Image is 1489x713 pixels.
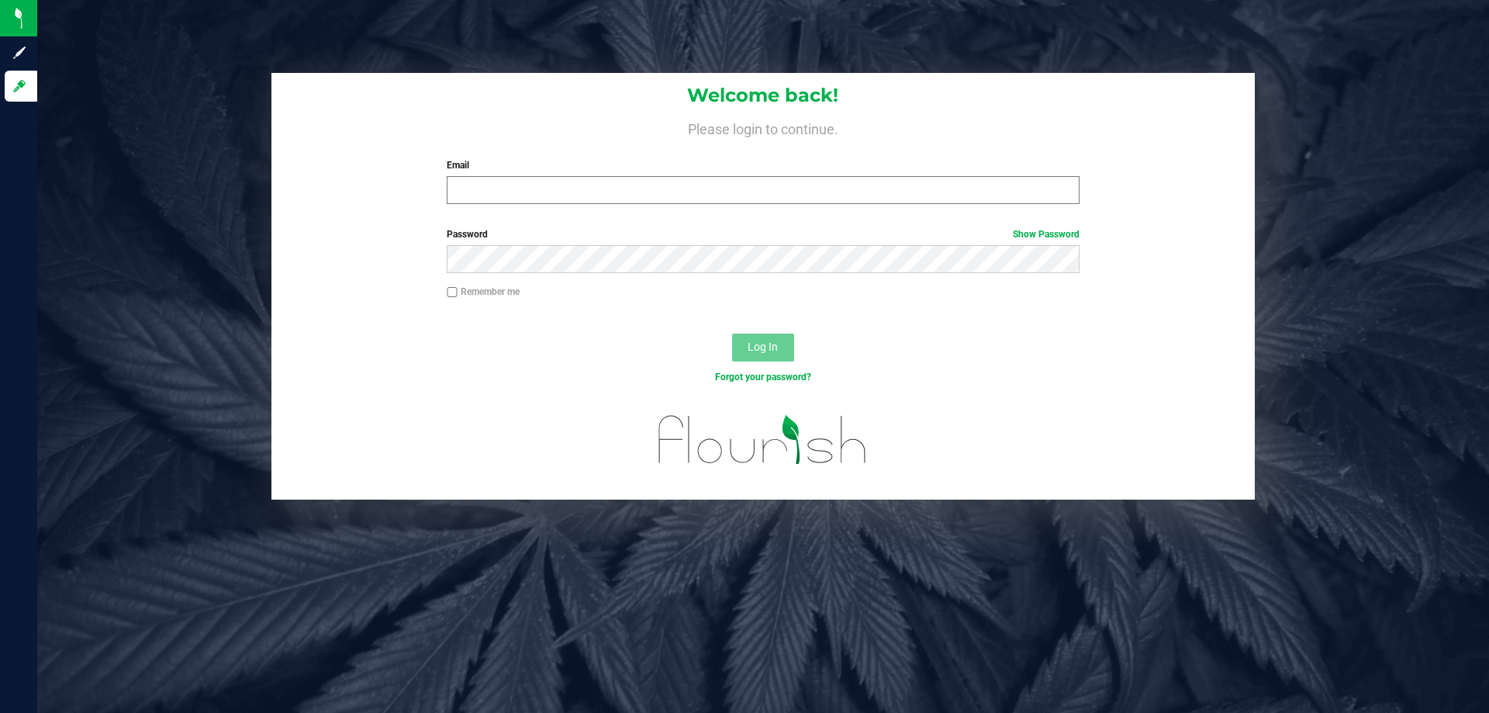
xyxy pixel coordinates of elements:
[447,158,1079,172] label: Email
[447,229,488,240] span: Password
[271,118,1255,137] h4: Please login to continue.
[271,85,1255,106] h1: Welcome back!
[447,285,520,299] label: Remember me
[12,45,27,61] inline-svg: Sign up
[640,400,886,479] img: flourish_logo.svg
[12,78,27,94] inline-svg: Log in
[748,341,778,353] span: Log In
[1013,229,1080,240] a: Show Password
[715,372,811,382] a: Forgot your password?
[732,334,794,362] button: Log In
[447,287,458,298] input: Remember me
